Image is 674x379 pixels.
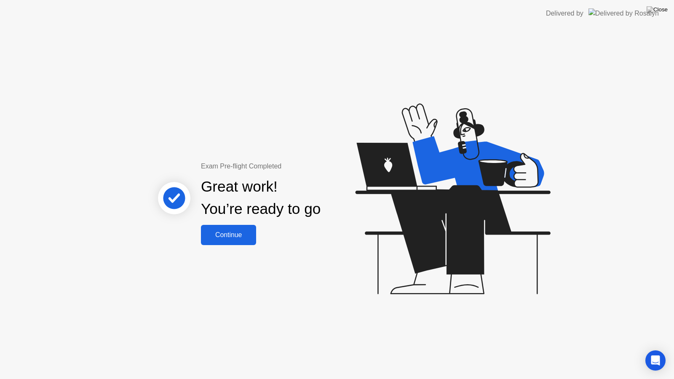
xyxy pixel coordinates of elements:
[546,8,583,19] div: Delivered by
[201,176,321,220] div: Great work! You’re ready to go
[203,231,254,239] div: Continue
[201,225,256,245] button: Continue
[588,8,659,18] img: Delivered by Rosalyn
[647,6,668,13] img: Close
[201,161,375,171] div: Exam Pre-flight Completed
[645,350,666,371] div: Open Intercom Messenger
